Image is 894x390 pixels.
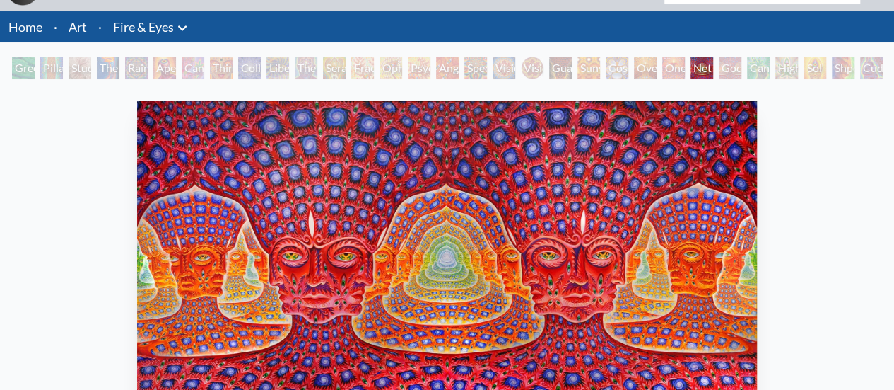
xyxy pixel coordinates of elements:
[606,57,628,79] div: Cosmic Elf
[634,57,657,79] div: Oversoul
[351,57,374,79] div: Fractal Eyes
[8,19,42,35] a: Home
[69,57,91,79] div: Study for the Great Turn
[125,57,148,79] div: Rainbow Eye Ripple
[690,57,713,79] div: Net of Being
[93,11,107,42] li: ·
[662,57,685,79] div: One
[493,57,515,79] div: Vision Crystal
[860,57,883,79] div: Cuddle
[521,57,543,79] div: Vision Crystal Tondo
[832,57,854,79] div: Shpongled
[549,57,572,79] div: Guardian of Infinite Vision
[719,57,741,79] div: Godself
[69,17,87,37] a: Art
[747,57,770,79] div: Cannafist
[266,57,289,79] div: Liberation Through Seeing
[97,57,119,79] div: The Torch
[804,57,826,79] div: Sol Invictus
[408,57,430,79] div: Psychomicrograph of a Fractal Paisley Cherub Feather Tip
[40,57,63,79] div: Pillar of Awareness
[238,57,261,79] div: Collective Vision
[323,57,346,79] div: Seraphic Transport Docking on the Third Eye
[577,57,600,79] div: Sunyata
[48,11,63,42] li: ·
[182,57,204,79] div: Cannabis Sutra
[210,57,233,79] div: Third Eye Tears of Joy
[380,57,402,79] div: Ophanic Eyelash
[153,57,176,79] div: Aperture
[436,57,459,79] div: Angel Skin
[113,17,174,37] a: Fire & Eyes
[775,57,798,79] div: Higher Vision
[12,57,35,79] div: Green Hand
[464,57,487,79] div: Spectral Lotus
[295,57,317,79] div: The Seer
